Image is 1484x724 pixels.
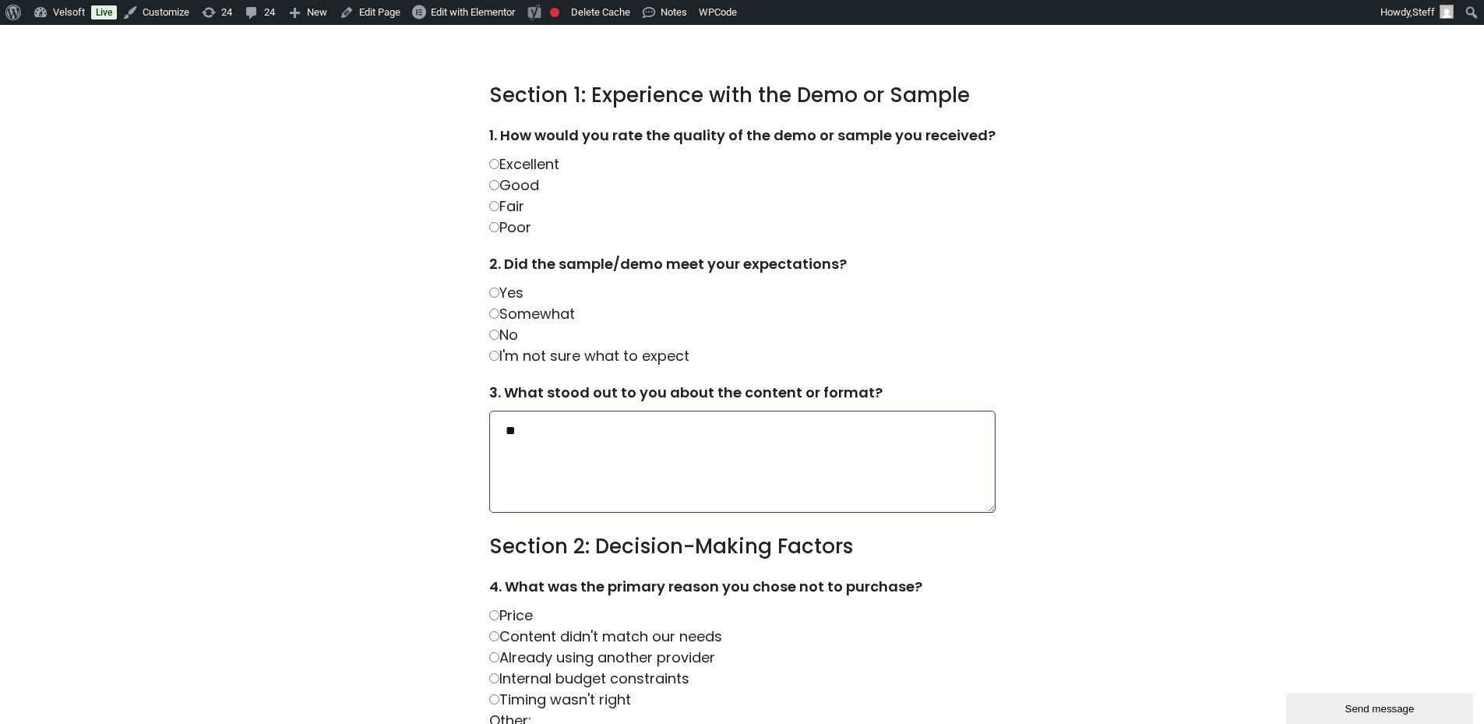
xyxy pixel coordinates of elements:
label: Somewhat [489,304,575,323]
span: Steff [1412,6,1435,18]
label: 1. How would you rate the quality of the demo or sample you received? [489,125,996,154]
iframe: chat widget [1286,690,1476,724]
input: No [489,330,499,340]
input: Excellent [489,159,499,169]
label: Poor [489,217,531,237]
h3: Section 1: Experience with the Demo or Sample [489,83,996,109]
input: Good [489,180,499,190]
label: 4. What was the primary reason you chose not to purchase? [489,576,996,605]
input: Internal budget constraints [489,673,499,683]
input: Price [489,610,499,620]
input: Already using another provider [489,652,499,662]
h3: Section 2: Decision-Making Factors [489,534,996,560]
span: Edit with Elementor [431,6,515,18]
a: Live [91,5,117,19]
label: Excellent [489,154,559,174]
label: Content didn't match our needs [489,627,722,646]
label: Price [489,606,533,625]
label: I'm not sure what to expect [489,346,689,366]
label: 3. What stood out to you about the content or format? [489,382,996,411]
input: I'm not sure what to expect [489,351,499,361]
label: Fair [489,196,524,216]
div: Focus keyphrase not set [550,8,559,17]
label: Yes [489,283,523,302]
input: Somewhat [489,309,499,319]
input: Fair [489,201,499,211]
label: Good [489,175,539,195]
input: Poor [489,222,499,232]
label: No [489,325,518,344]
label: Timing wasn't right [489,690,631,709]
label: Internal budget constraints [489,669,689,688]
label: 2. Did the sample/demo meet your expectations? [489,253,996,282]
label: Already using another provider [489,648,715,667]
input: Timing wasn't right [489,694,499,705]
input: Yes [489,288,499,298]
input: Content didn't match our needs [489,631,499,641]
